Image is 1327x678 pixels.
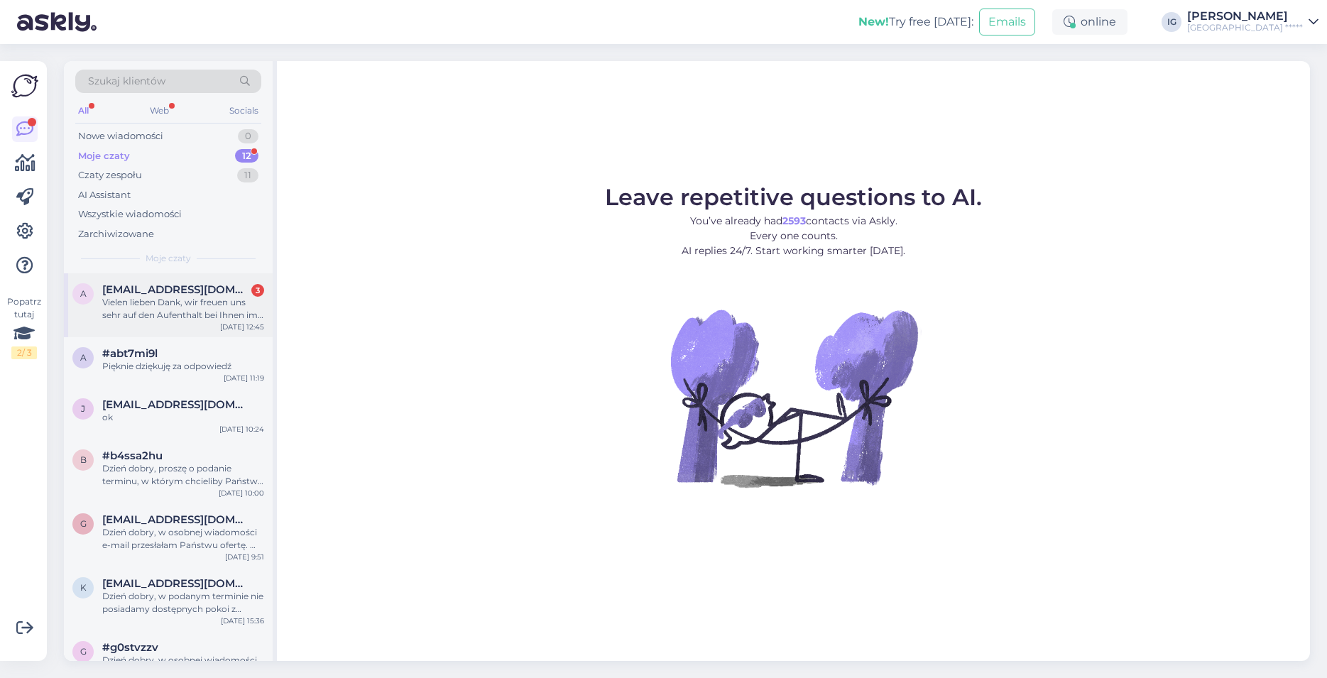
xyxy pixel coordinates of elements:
[1187,11,1303,22] div: [PERSON_NAME]
[237,168,258,182] div: 11
[11,295,37,359] div: Popatrz tutaj
[78,168,142,182] div: Czaty zespołu
[81,403,85,414] span: j
[251,284,264,297] div: 3
[979,9,1035,35] button: Emails
[102,398,250,411] span: jaroszbartosz1992@gmail.com
[11,346,37,359] div: 2 / 3
[80,646,87,657] span: g
[102,296,264,322] div: Vielen lieben Dank, wir freuen uns sehr auf den Aufenthalt bei Ihnen im Haus. Mit freundlichen Gr...
[11,72,38,99] img: Askly Logo
[235,149,258,163] div: 12
[1187,11,1318,33] a: [PERSON_NAME][GEOGRAPHIC_DATA] *****
[78,129,163,143] div: Nowe wiadomości
[102,347,158,360] span: #abt7mi9l
[78,188,131,202] div: AI Assistant
[102,283,250,296] span: appeltsteve@web.de
[858,13,973,31] div: Try free [DATE]:
[224,373,264,383] div: [DATE] 11:19
[221,616,264,626] div: [DATE] 15:36
[1162,12,1181,32] div: IG
[78,207,182,222] div: Wszystkie wiadomości
[225,552,264,562] div: [DATE] 9:51
[147,102,172,120] div: Web
[88,74,165,89] span: Szukaj klientów
[219,424,264,434] div: [DATE] 10:24
[220,322,264,332] div: [DATE] 12:45
[1052,9,1127,35] div: online
[75,102,92,120] div: All
[102,411,264,424] div: ok
[102,513,250,526] span: goofy18@onet.eu
[102,360,264,373] div: Pięknie dziękuję za odpowiedź
[102,641,158,654] span: #g0stvzzv
[80,352,87,363] span: a
[102,462,264,488] div: Dzień dobry, proszę o podanie terminu, w którym chcieliby Państwo nas odwiedzić, jak i ilości osó...
[80,582,87,593] span: k
[858,15,889,28] b: New!
[102,577,250,590] span: krystynakwietniewska@o2.pl
[102,449,163,462] span: #b4ssa2hu
[605,214,982,258] p: You’ve already had contacts via Askly. Every one counts. AI replies 24/7. Start working smarter [...
[605,183,982,211] span: Leave repetitive questions to AI.
[146,252,191,265] span: Moje czaty
[666,270,922,525] img: No Chat active
[782,214,806,227] b: 2593
[238,129,258,143] div: 0
[78,149,130,163] div: Moje czaty
[80,518,87,529] span: g
[102,590,264,616] div: Dzień dobry, w podanym terminie nie posiadamy dostępnych pokoi z widokiem na morze. Mogę zapropon...
[80,288,87,299] span: a
[102,526,264,552] div: Dzień dobry, w osobnej wiadomości e-mail przesłałam Państwu ofertę. W przypadku pytań pozostaję d...
[78,227,154,241] div: Zarchiwizowane
[219,488,264,498] div: [DATE] 10:00
[80,454,87,465] span: b
[226,102,261,120] div: Socials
